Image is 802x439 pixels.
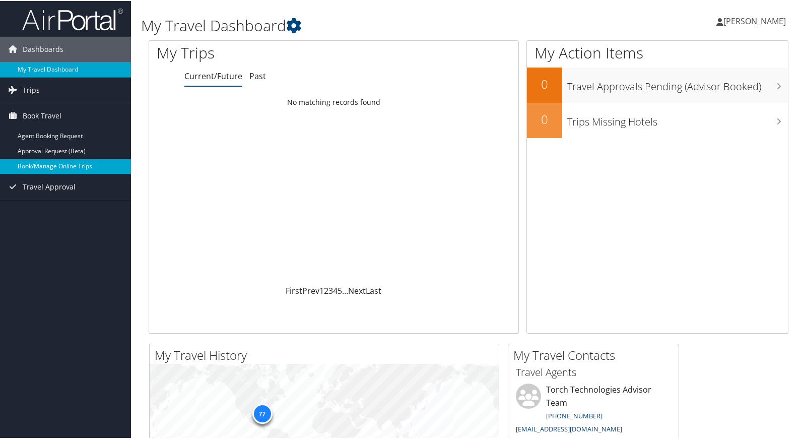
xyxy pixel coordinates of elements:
[567,74,788,93] h3: Travel Approvals Pending (Advisor Booked)
[155,346,499,363] h2: My Travel History
[302,284,319,295] a: Prev
[23,77,40,102] span: Trips
[366,284,381,295] a: Last
[157,41,357,62] h1: My Trips
[527,110,562,127] h2: 0
[338,284,342,295] a: 5
[516,364,671,379] h3: Travel Agents
[22,7,123,30] img: airportal-logo.png
[328,284,333,295] a: 3
[141,14,578,35] h1: My Travel Dashboard
[252,402,272,422] div: 77
[527,75,562,92] h2: 0
[527,41,788,62] h1: My Action Items
[333,284,338,295] a: 4
[149,92,518,110] td: No matching records found
[324,284,328,295] a: 2
[511,383,676,436] li: Torch Technologies Advisor Team
[723,15,786,26] span: [PERSON_NAME]
[342,284,348,295] span: …
[286,284,302,295] a: First
[319,284,324,295] a: 1
[249,70,266,81] a: Past
[23,102,61,128] span: Book Travel
[184,70,242,81] a: Current/Future
[516,423,622,432] a: [EMAIL_ADDRESS][DOMAIN_NAME]
[23,36,63,61] span: Dashboards
[513,346,679,363] h2: My Travel Contacts
[546,410,603,419] a: [PHONE_NUMBER]
[23,173,76,199] span: Travel Approval
[527,67,788,102] a: 0Travel Approvals Pending (Advisor Booked)
[527,102,788,137] a: 0Trips Missing Hotels
[567,109,788,128] h3: Trips Missing Hotels
[716,5,796,35] a: [PERSON_NAME]
[348,284,366,295] a: Next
